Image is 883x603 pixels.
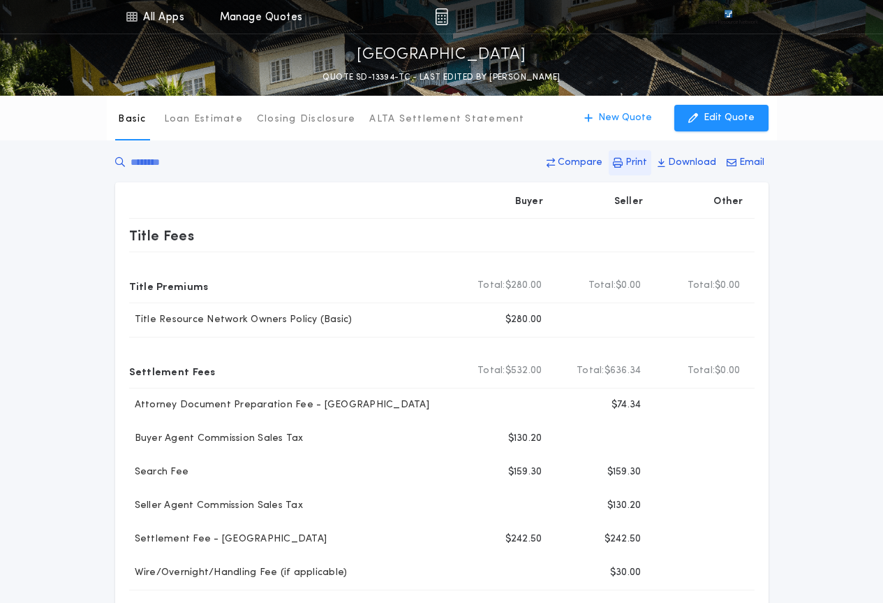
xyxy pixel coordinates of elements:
[357,44,526,66] p: [GEOGRAPHIC_DATA]
[129,532,327,546] p: Settlement Fee - [GEOGRAPHIC_DATA]
[558,156,602,170] p: Compare
[505,313,542,327] p: $280.00
[322,71,560,85] p: QUOTE SD-13394-TC - LAST EDITED BY [PERSON_NAME]
[129,360,216,382] p: Settlement Fees
[164,112,243,126] p: Loan Estimate
[570,105,666,131] button: New Quote
[129,499,303,513] p: Seller Agent Commission Sales Tax
[611,398,641,412] p: $74.34
[505,279,542,293] span: $280.00
[369,112,524,126] p: ALTA Settlement Statement
[129,465,189,479] p: Search Fee
[625,156,647,170] p: Print
[688,364,715,378] b: Total:
[614,195,644,209] p: Seller
[722,150,769,175] button: Email
[607,499,641,513] p: $130.20
[588,279,616,293] b: Total:
[542,150,607,175] button: Compare
[668,156,716,170] p: Download
[515,195,543,209] p: Buyer
[129,398,429,412] p: Attorney Document Preparation Fee - [GEOGRAPHIC_DATA]
[118,112,146,126] p: Basic
[508,465,542,479] p: $159.30
[129,432,304,446] p: Buyer Agent Commission Sales Tax
[616,279,641,293] span: $0.00
[505,364,542,378] span: $532.00
[598,111,652,125] p: New Quote
[604,532,641,546] p: $242.50
[688,279,715,293] b: Total:
[610,566,641,580] p: $30.00
[739,156,764,170] p: Email
[505,532,542,546] p: $242.50
[653,150,720,175] button: Download
[715,364,740,378] span: $0.00
[607,465,641,479] p: $159.30
[257,112,356,126] p: Closing Disclosure
[604,364,641,378] span: $636.34
[129,313,353,327] p: Title Resource Network Owners Policy (Basic)
[129,224,195,247] p: Title Fees
[674,105,769,131] button: Edit Quote
[477,364,505,378] b: Total:
[609,150,651,175] button: Print
[715,279,740,293] span: $0.00
[713,195,743,209] p: Other
[129,566,348,580] p: Wire/Overnight/Handling Fee (if applicable)
[129,275,209,297] p: Title Premiums
[704,111,755,125] p: Edit Quote
[699,10,757,24] img: vs-icon
[477,279,505,293] b: Total:
[435,8,448,25] img: img
[577,364,604,378] b: Total:
[508,432,542,446] p: $130.20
